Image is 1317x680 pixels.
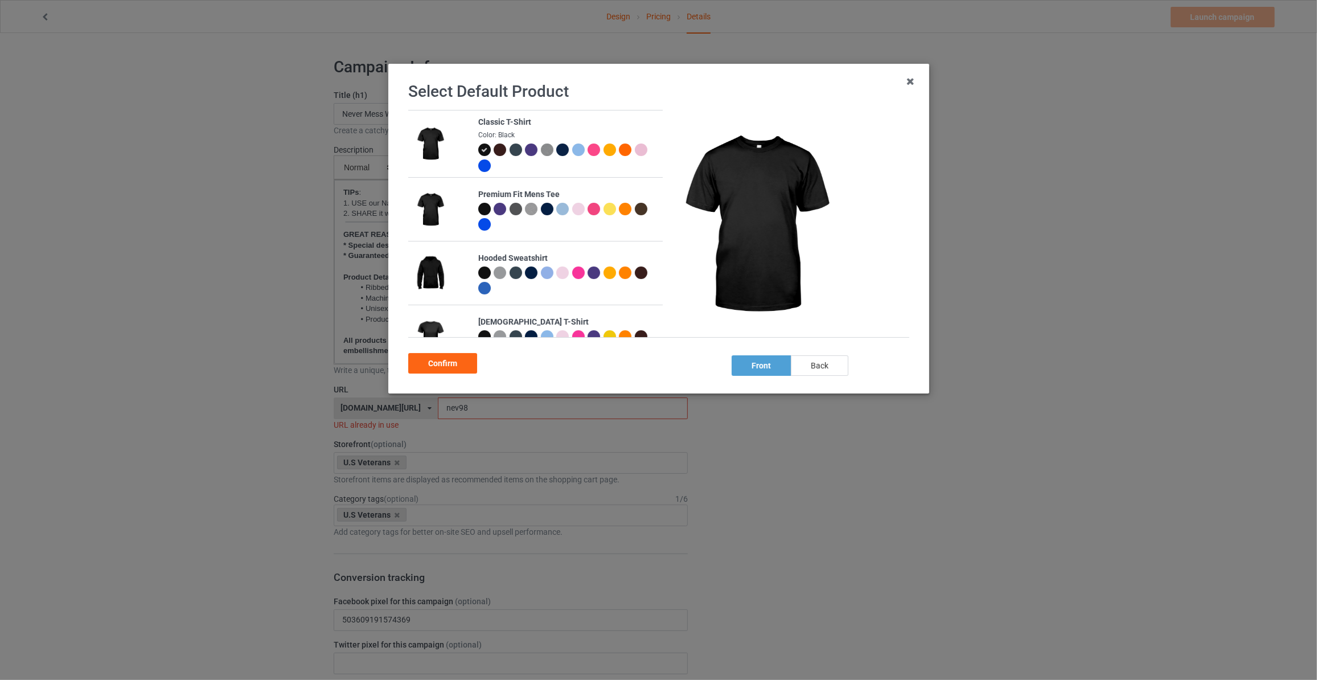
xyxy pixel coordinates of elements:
[732,355,791,376] div: front
[478,130,656,140] div: Color: Black
[478,117,656,128] div: Classic T-Shirt
[478,189,656,200] div: Premium Fit Mens Tee
[408,353,477,374] div: Confirm
[408,81,909,102] h1: Select Default Product
[791,355,848,376] div: back
[540,144,553,156] img: heather_texture.png
[478,317,656,328] div: [DEMOGRAPHIC_DATA] T-Shirt
[478,253,656,264] div: Hooded Sweatshirt
[525,203,538,215] img: heather_texture.png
